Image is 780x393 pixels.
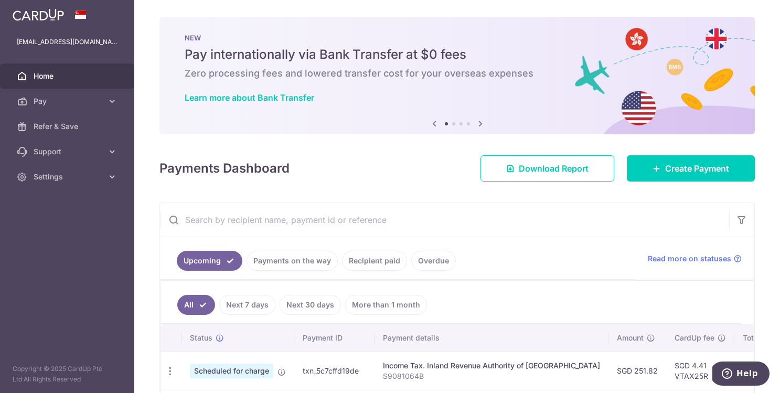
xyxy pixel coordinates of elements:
[219,295,275,315] a: Next 7 days
[159,17,755,134] img: Bank transfer banner
[34,96,103,107] span: Pay
[177,251,242,271] a: Upcoming
[712,362,770,388] iframe: Opens a widget where you can find more information
[185,67,730,80] h6: Zero processing fees and lowered transfer cost for your overseas expenses
[480,155,614,182] a: Download Report
[294,352,375,390] td: txn_5c7cffd19de
[375,324,608,352] th: Payment details
[648,253,731,264] span: Read more on statuses
[185,46,730,63] h5: Pay internationally via Bank Transfer at $0 fees
[617,333,644,343] span: Amount
[185,92,314,103] a: Learn more about Bank Transfer
[190,364,273,378] span: Scheduled for charge
[665,162,729,175] span: Create Payment
[13,8,64,21] img: CardUp
[648,253,742,264] a: Read more on statuses
[247,251,338,271] a: Payments on the way
[177,295,215,315] a: All
[383,371,600,381] p: S9081064B
[34,121,103,132] span: Refer & Save
[185,34,730,42] p: NEW
[34,146,103,157] span: Support
[159,159,290,178] h4: Payments Dashboard
[345,295,427,315] a: More than 1 month
[280,295,341,315] a: Next 30 days
[34,172,103,182] span: Settings
[160,203,729,237] input: Search by recipient name, payment id or reference
[666,352,734,390] td: SGD 4.41 VTAX25R
[608,352,666,390] td: SGD 251.82
[627,155,755,182] a: Create Payment
[383,360,600,371] div: Income Tax. Inland Revenue Authority of [GEOGRAPHIC_DATA]
[675,333,714,343] span: CardUp fee
[519,162,589,175] span: Download Report
[190,333,212,343] span: Status
[17,37,117,47] p: [EMAIL_ADDRESS][DOMAIN_NAME]
[294,324,375,352] th: Payment ID
[34,71,103,81] span: Home
[411,251,456,271] a: Overdue
[342,251,407,271] a: Recipient paid
[743,333,777,343] span: Total amt.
